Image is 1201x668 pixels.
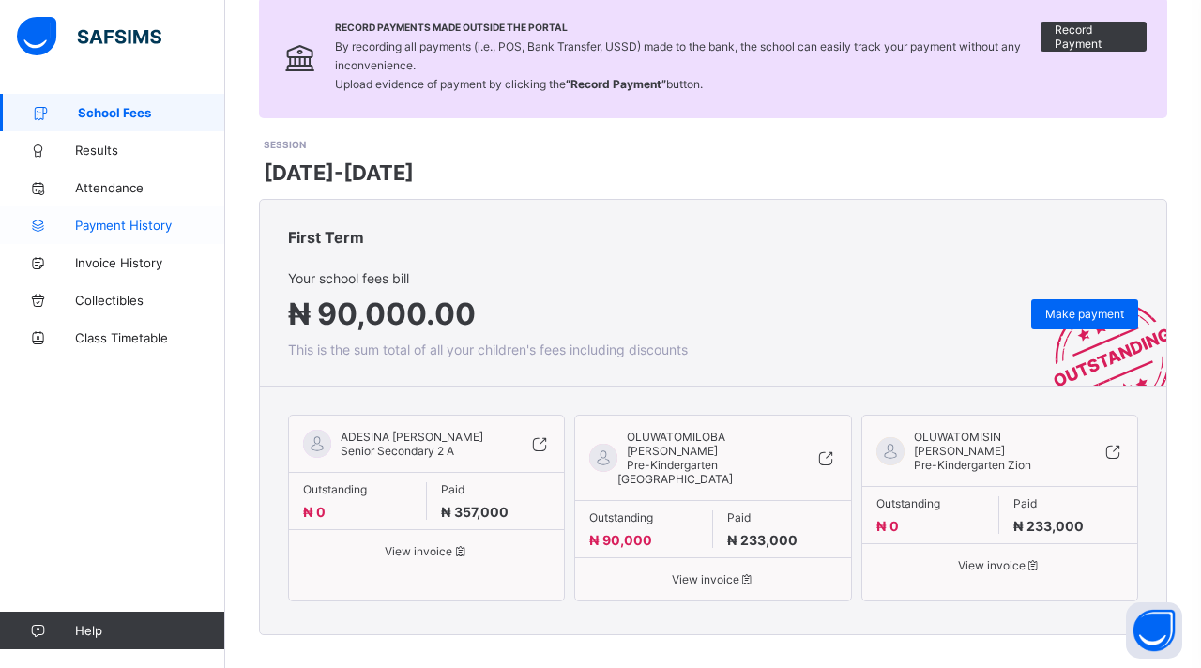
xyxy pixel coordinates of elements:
[75,255,225,270] span: Invoice History
[75,330,225,345] span: Class Timetable
[288,342,688,357] span: This is the sum total of all your children's fees including discounts
[617,458,733,486] span: Pre-Kindergarten [GEOGRAPHIC_DATA]
[75,143,225,158] span: Results
[1045,307,1124,321] span: Make payment
[589,510,698,524] span: Outstanding
[589,572,836,586] span: View invoice
[303,504,326,520] span: ₦ 0
[75,623,224,638] span: Help
[1013,496,1123,510] span: Paid
[75,218,225,233] span: Payment History
[876,496,985,510] span: Outstanding
[288,228,364,247] span: First Term
[914,430,1074,458] span: OLUWATOMISIN [PERSON_NAME]
[335,39,1021,91] span: By recording all payments (i.e., POS, Bank Transfer, USSD) made to the bank, the school can easil...
[1013,518,1084,534] span: ₦ 233,000
[876,518,899,534] span: ₦ 0
[288,270,688,286] span: Your school fees bill
[727,510,837,524] span: Paid
[566,77,666,91] b: “Record Payment”
[914,458,1031,472] span: Pre-Kindergarten Zion
[335,22,1041,33] span: Record Payments Made Outside the Portal
[17,17,161,56] img: safsims
[589,532,652,548] span: ₦ 90,000
[78,105,225,120] span: School Fees
[341,444,454,458] span: Senior Secondary 2 A
[341,430,483,444] span: ADESINA [PERSON_NAME]
[1055,23,1133,51] span: Record Payment
[441,504,509,520] span: ₦ 357,000
[876,558,1123,572] span: View invoice
[75,293,225,308] span: Collectibles
[441,482,551,496] span: Paid
[727,532,798,548] span: ₦ 233,000
[264,139,306,150] span: SESSION
[75,180,225,195] span: Attendance
[1126,602,1182,659] button: Open asap
[303,482,412,496] span: Outstanding
[1030,279,1166,386] img: outstanding-stamp.3c148f88c3ebafa6da95868fa43343a1.svg
[303,544,550,558] span: View invoice
[627,430,787,458] span: OLUWATOMILOBA [PERSON_NAME]
[288,296,476,332] span: ₦ 90,000.00
[264,160,414,185] span: [DATE]-[DATE]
